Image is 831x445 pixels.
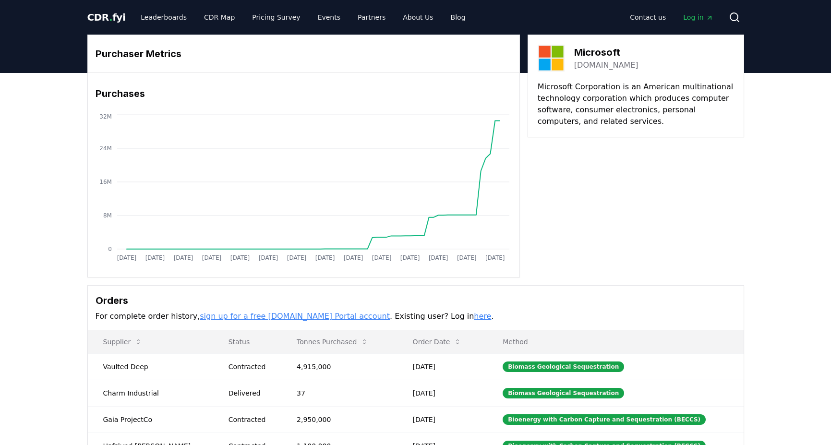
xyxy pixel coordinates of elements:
[287,254,306,261] tspan: [DATE]
[88,380,213,406] td: Charm Industrial
[622,9,674,26] a: Contact us
[495,337,735,347] p: Method
[344,254,363,261] tspan: [DATE]
[310,9,348,26] a: Events
[230,254,250,261] tspan: [DATE]
[400,254,420,261] tspan: [DATE]
[88,353,213,380] td: Vaulted Deep
[99,145,112,152] tspan: 24M
[675,9,721,26] a: Log in
[108,246,112,253] tspan: 0
[683,12,713,22] span: Log in
[133,9,194,26] a: Leaderboards
[202,254,221,261] tspan: [DATE]
[200,312,390,321] a: sign up for a free [DOMAIN_NAME] Portal account
[281,406,397,433] td: 2,950,000
[117,254,136,261] tspan: [DATE]
[443,9,473,26] a: Blog
[87,12,126,23] span: CDR fyi
[99,113,112,120] tspan: 32M
[145,254,165,261] tspan: [DATE]
[229,415,274,424] div: Contracted
[395,9,441,26] a: About Us
[96,293,736,308] h3: Orders
[397,353,488,380] td: [DATE]
[244,9,308,26] a: Pricing Survey
[99,179,112,185] tspan: 16M
[87,11,126,24] a: CDR.fyi
[429,254,448,261] tspan: [DATE]
[281,353,397,380] td: 4,915,000
[397,406,488,433] td: [DATE]
[538,45,565,72] img: Microsoft-logo
[229,362,274,372] div: Contracted
[96,86,512,101] h3: Purchases
[229,388,274,398] div: Delivered
[281,380,397,406] td: 37
[405,332,470,351] button: Order Date
[96,332,150,351] button: Supplier
[622,9,721,26] nav: Main
[103,212,111,219] tspan: 8M
[574,45,638,60] h3: Microsoft
[503,414,706,425] div: Bioenergy with Carbon Capture and Sequestration (BECCS)
[485,254,505,261] tspan: [DATE]
[221,337,274,347] p: Status
[538,81,734,127] p: Microsoft Corporation is an American multinational technology corporation which produces computer...
[133,9,473,26] nav: Main
[315,254,335,261] tspan: [DATE]
[397,380,488,406] td: [DATE]
[574,60,638,71] a: [DOMAIN_NAME]
[173,254,193,261] tspan: [DATE]
[503,388,624,398] div: Biomass Geological Sequestration
[289,332,376,351] button: Tonnes Purchased
[109,12,112,23] span: .
[88,406,213,433] td: Gaia ProjectCo
[258,254,278,261] tspan: [DATE]
[96,47,512,61] h3: Purchaser Metrics
[457,254,477,261] tspan: [DATE]
[503,361,624,372] div: Biomass Geological Sequestration
[196,9,242,26] a: CDR Map
[96,311,736,322] p: For complete order history, . Existing user? Log in .
[474,312,491,321] a: here
[372,254,392,261] tspan: [DATE]
[350,9,393,26] a: Partners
